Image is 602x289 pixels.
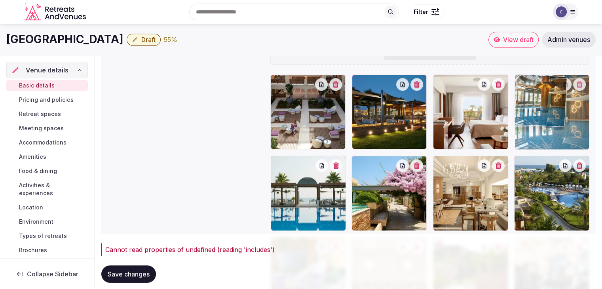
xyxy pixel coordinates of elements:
button: Filter [408,4,444,19]
a: Types of retreats [6,230,88,241]
span: Food & dining [19,167,57,175]
span: Collapse Sidebar [27,270,78,278]
div: rv-Minoa-Palace-Hotel-amenities (3).webp [270,74,346,150]
button: 55% [164,35,177,44]
a: Basic details [6,80,88,91]
button: Draft [127,34,161,46]
div: 2a.-thalassa-restaurant-bar.jpg.webp [352,74,427,150]
span: Filter [414,8,428,16]
span: Amenities [19,153,46,161]
a: Location [6,202,88,213]
a: Admin venues [542,32,596,48]
span: Accommodations [19,139,66,146]
span: Meeting spaces [19,124,64,132]
button: Collapse Sidebar [6,265,88,283]
a: Retreat spaces [6,108,88,120]
span: Activities & experiences [19,181,85,197]
button: Save changes [101,265,156,283]
a: Pricing and policies [6,94,88,105]
h1: [GEOGRAPHIC_DATA] [6,32,123,47]
span: Save changes [108,270,150,278]
span: Draft [141,36,156,44]
div: 13.-imperial-flora.jpg.webp [351,156,427,231]
div: 19.-imperial-pools.jpg.webp [271,156,346,231]
div: minoapalace21-0581-1600x960.webp [515,74,590,150]
a: Environment [6,216,88,227]
a: Accommodations [6,137,88,148]
span: Brochures [19,246,47,254]
div: r505.-minoapalace19-0158a-1600x960.webp [433,74,508,150]
span: Location [19,203,43,211]
a: Visit the homepage [24,3,87,21]
svg: Retreats and Venues company logo [24,3,87,21]
span: Pricing and policies [19,96,74,104]
img: Catherine Mesina [556,6,567,17]
div: rv-Minoa-Palace-Hotel-amenities.webp [514,156,589,231]
span: Basic details [19,82,55,89]
a: Amenities [6,151,88,162]
div: Cannot read properties of undefined (reading 'includes') [105,245,596,254]
span: Retreat spaces [19,110,61,118]
img: minoapalace21-0581-1600x960.webp [515,74,567,127]
a: Brochures [6,245,88,256]
div: 55 % [164,35,177,44]
a: Activities & experiences [6,180,88,199]
a: View draft [488,32,539,48]
span: Types of retreats [19,232,67,240]
div: rv-Minoa-Palace-Hotel-amenities (1).webp [433,156,508,231]
span: View draft [503,36,534,44]
span: Admin venues [547,36,590,44]
a: Food & dining [6,165,88,177]
a: Meeting spaces [6,123,88,134]
span: Venue details [26,65,68,75]
span: Environment [19,218,53,226]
